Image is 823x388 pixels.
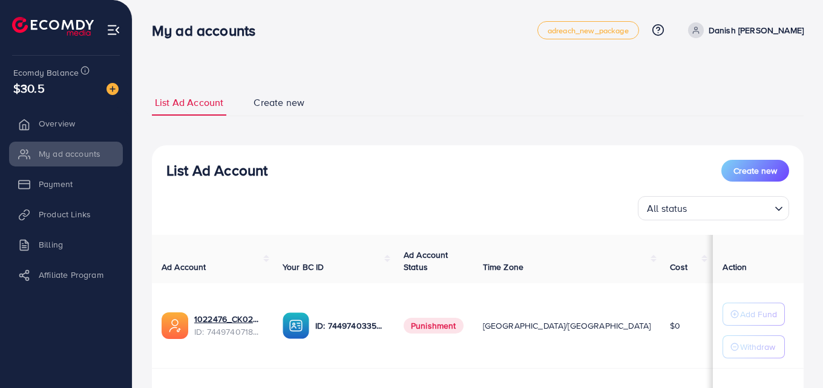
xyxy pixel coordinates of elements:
[644,200,690,217] span: All status
[733,165,777,177] span: Create new
[13,79,45,97] span: $30.5
[723,303,785,326] button: Add Fund
[723,335,785,358] button: Withdraw
[194,313,263,325] a: 1022476_CK02_1734527935209
[404,318,464,334] span: Punishment
[254,96,304,110] span: Create new
[740,307,777,321] p: Add Fund
[483,320,651,332] span: [GEOGRAPHIC_DATA]/[GEOGRAPHIC_DATA]
[12,17,94,36] img: logo
[194,313,263,338] div: <span class='underline'>1022476_CK02_1734527935209</span></br>7449740718454915089
[166,162,267,179] h3: List Ad Account
[283,261,324,273] span: Your BC ID
[691,197,770,217] input: Search for option
[670,261,687,273] span: Cost
[537,21,639,39] a: adreach_new_package
[107,83,119,95] img: image
[194,326,263,338] span: ID: 7449740718454915089
[638,196,789,220] div: Search for option
[162,312,188,339] img: ic-ads-acc.e4c84228.svg
[548,27,629,35] span: adreach_new_package
[162,261,206,273] span: Ad Account
[709,23,804,38] p: Danish [PERSON_NAME]
[283,312,309,339] img: ic-ba-acc.ded83a64.svg
[107,23,120,37] img: menu
[155,96,223,110] span: List Ad Account
[721,160,789,182] button: Create new
[315,318,384,333] p: ID: 7449740335716761616
[152,22,265,39] h3: My ad accounts
[670,320,680,332] span: $0
[723,261,747,273] span: Action
[683,22,804,38] a: Danish [PERSON_NAME]
[404,249,448,273] span: Ad Account Status
[13,67,79,79] span: Ecomdy Balance
[483,261,523,273] span: Time Zone
[740,340,775,354] p: Withdraw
